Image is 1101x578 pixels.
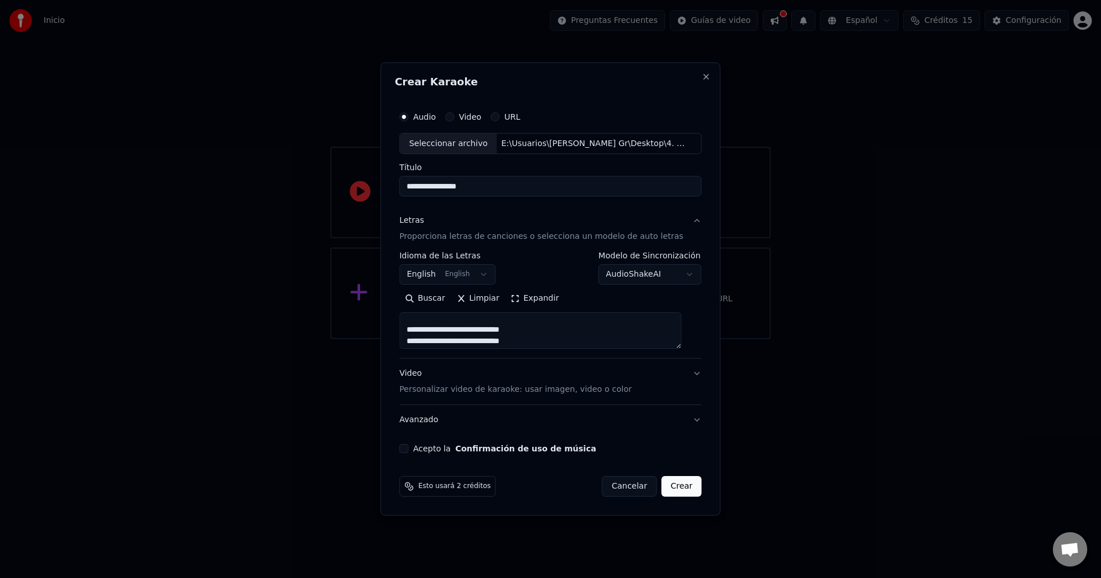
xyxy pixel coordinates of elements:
div: Letras [399,215,424,227]
button: Crear [661,476,701,497]
button: Buscar [399,290,451,308]
p: Personalizar video de karaoke: usar imagen, video o color [399,384,631,395]
button: Avanzado [399,405,701,435]
label: Título [399,164,701,172]
div: Video [399,368,631,396]
button: Expandir [505,290,565,308]
div: Seleccionar archivo [400,133,497,154]
label: Audio [413,113,436,121]
button: Limpiar [451,290,505,308]
button: LetrasProporciona letras de canciones o selecciona un modelo de auto letras [399,206,701,252]
h2: Crear Karaoke [395,77,706,87]
label: Idioma de las Letras [399,252,495,260]
button: Acepto la [455,445,596,453]
div: E:\Usuarios\[PERSON_NAME] Gr\Desktop\4. Himno Colegio ALP.mp3 [497,138,692,150]
button: Cancelar [602,476,657,497]
label: URL [504,113,520,121]
div: LetrasProporciona letras de canciones o selecciona un modelo de auto letras [399,252,701,359]
label: Modelo de Sincronización [599,252,702,260]
span: Esto usará 2 créditos [418,482,490,491]
label: Acepto la [413,445,596,453]
label: Video [459,113,481,121]
button: VideoPersonalizar video de karaoke: usar imagen, video o color [399,359,701,405]
p: Proporciona letras de canciones o selecciona un modelo de auto letras [399,231,683,243]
